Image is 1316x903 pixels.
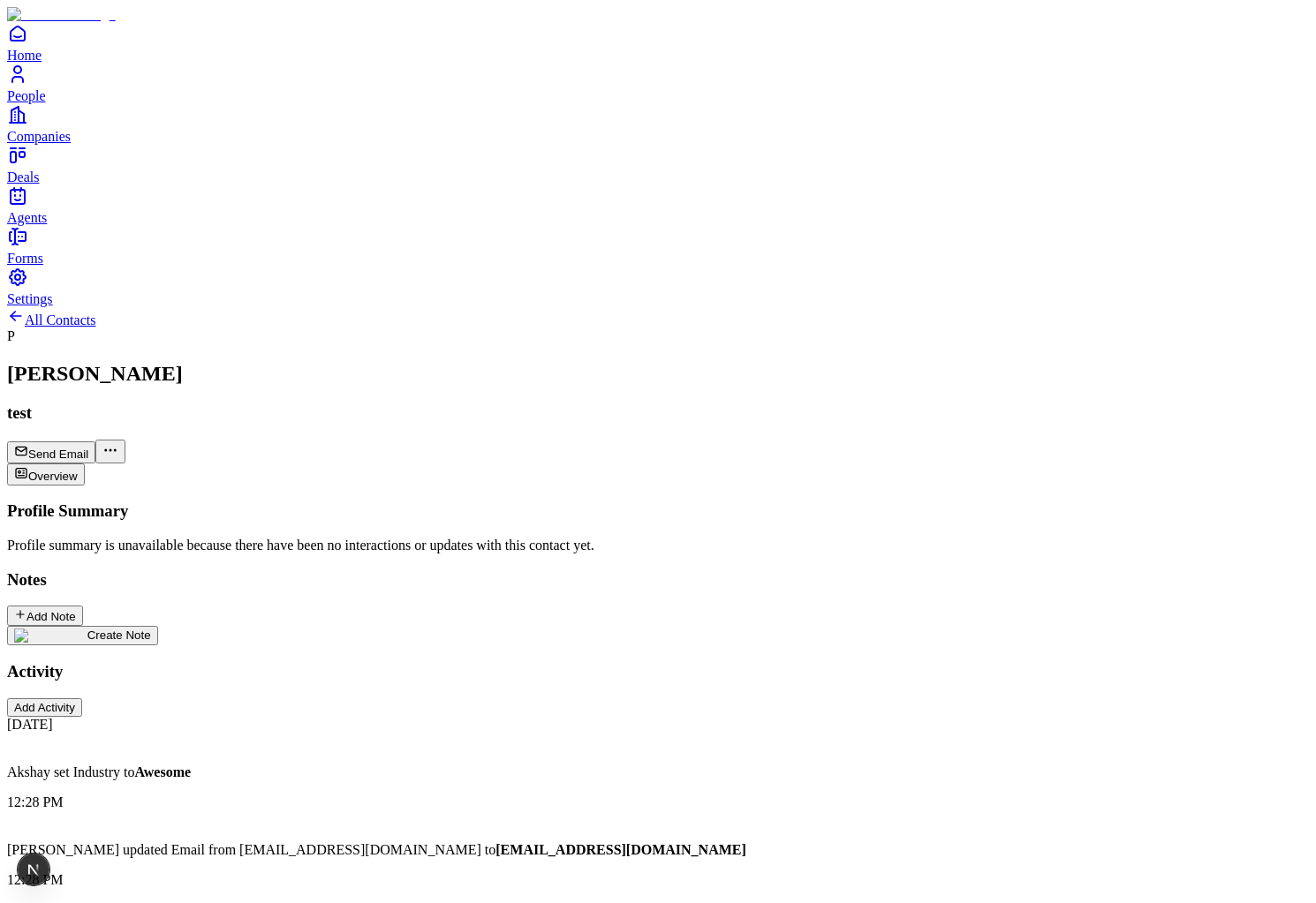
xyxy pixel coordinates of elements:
strong: Awesome [134,764,191,779]
span: 12:28 PM [7,794,64,809]
span: Agents [7,210,47,225]
h3: Notes [7,570,1309,590]
a: Forms [7,226,1309,266]
h3: test [7,403,1309,423]
h3: Activity [7,662,1309,681]
button: Send Email [7,441,95,463]
span: Settings [7,291,53,306]
button: Add Activity [7,698,82,717]
p: [PERSON_NAME] updated Email from [EMAIL_ADDRESS][DOMAIN_NAME] to [7,842,1309,858]
span: Deals [7,169,39,184]
a: All Contacts [7,312,95,327]
span: Forms [7,251,43,266]
h3: Profile Summary [7,501,1309,521]
button: create noteCreate Note [7,626,158,645]
div: P [7,328,1309,344]
p: Akshay set Industry to [7,764,1309,780]
span: 12:28 PM [7,872,64,887]
img: create note [14,628,87,643]
strong: [EMAIL_ADDRESS][DOMAIN_NAME] [495,842,746,857]
div: [DATE] [7,717,1309,733]
a: Companies [7,104,1309,144]
span: Home [7,48,42,63]
h2: [PERSON_NAME] [7,362,1309,386]
button: Add Note [7,606,83,626]
button: More actions [95,440,125,463]
img: Item Brain Logo [7,7,116,23]
a: Settings [7,267,1309,306]
span: Create Note [87,628,151,642]
a: Home [7,23,1309,63]
div: Profile summary is unavailable because there have been no interactions or updates with this conta... [7,538,1309,553]
a: People [7,64,1309,103]
a: Agents [7,185,1309,225]
a: Deals [7,145,1309,184]
span: Companies [7,129,71,144]
span: People [7,88,46,103]
div: Add Note [14,608,76,623]
button: Overview [7,463,85,485]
